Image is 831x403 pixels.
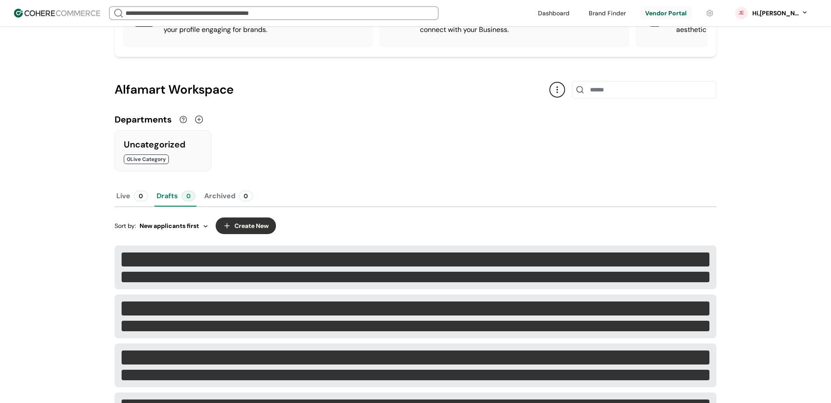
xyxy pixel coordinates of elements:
[115,113,172,126] div: Departments
[751,9,800,18] div: Hi, [PERSON_NAME]
[115,186,150,207] button: Live
[155,186,197,207] button: Drafts
[14,9,100,18] img: Cohere Logo
[115,81,549,99] div: Alfamart Workspace
[203,186,255,207] button: Archived
[216,217,276,234] button: Create New
[239,191,253,201] div: 0
[735,7,748,20] svg: 0 percent
[182,191,196,201] div: 0
[115,221,209,231] div: Sort by:
[140,221,199,231] span: New applicants first
[134,191,148,201] div: 0
[751,9,808,18] button: Hi,[PERSON_NAME]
